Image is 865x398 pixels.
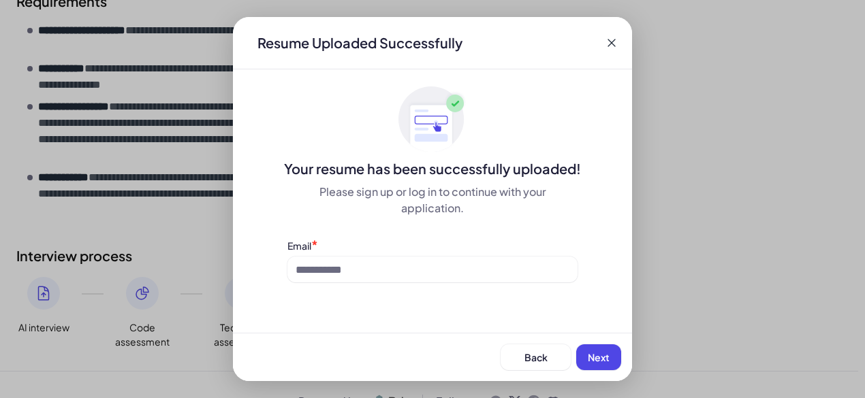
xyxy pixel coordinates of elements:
[501,344,571,370] button: Back
[287,184,578,216] div: Please sign up or log in to continue with your application.
[398,86,467,154] img: ApplyedMaskGroup3.svg
[233,159,632,178] div: Your resume has been successfully uploaded!
[247,33,473,52] div: Resume Uploaded Successfully
[287,239,311,252] label: Email
[524,351,548,363] span: Back
[576,344,621,370] button: Next
[588,351,610,363] span: Next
